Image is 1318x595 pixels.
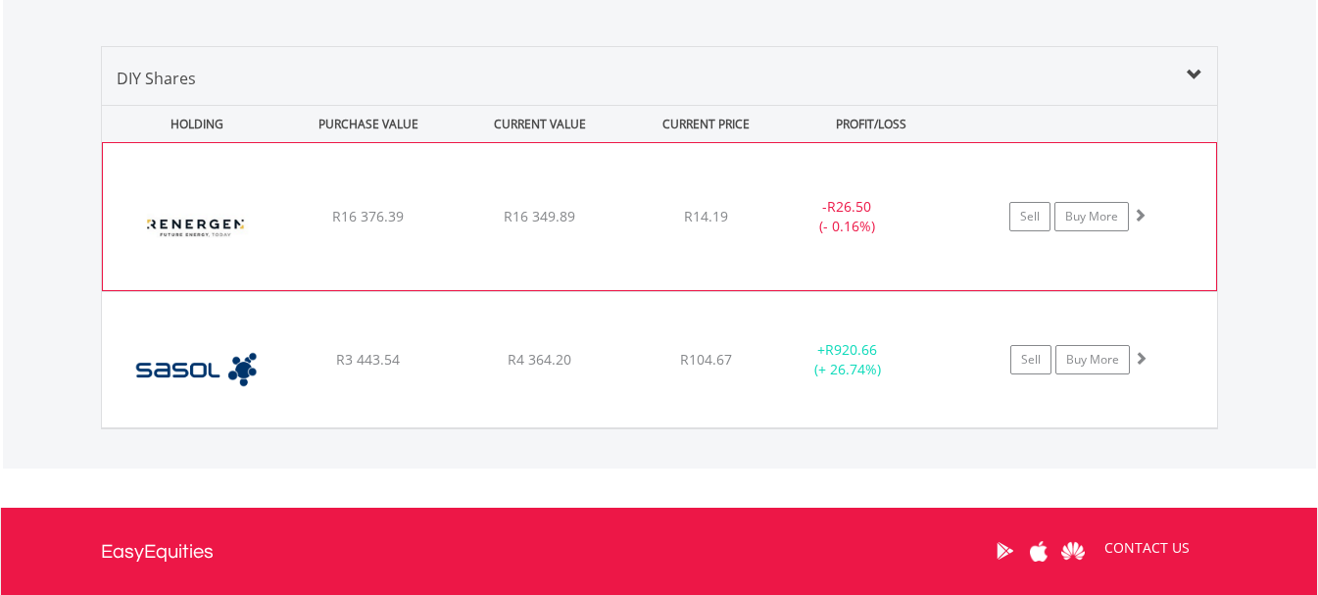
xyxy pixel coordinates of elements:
img: EQU.ZA.REN.png [113,168,281,285]
span: DIY Shares [117,68,196,89]
div: HOLDING [103,106,281,142]
a: CONTACT US [1091,521,1203,575]
span: R104.67 [680,350,732,369]
span: R16 349.89 [504,207,575,225]
div: CURRENT PRICE [627,106,783,142]
span: R26.50 [827,197,871,216]
a: Apple [1022,521,1056,581]
div: CURRENT VALUE [457,106,624,142]
div: + (+ 26.74%) [774,340,922,379]
div: - (- 0.16%) [773,197,920,236]
a: Sell [1010,345,1051,374]
a: Buy More [1054,202,1129,231]
span: R3 443.54 [336,350,400,369]
a: Google Play [988,521,1022,581]
a: Buy More [1055,345,1130,374]
div: PURCHASE VALUE [285,106,453,142]
span: R4 364.20 [508,350,571,369]
span: R16 376.39 [332,207,404,225]
span: R14.19 [684,207,728,225]
img: EQU.ZA.SOL.png [112,317,280,422]
a: Sell [1009,202,1050,231]
a: Huawei [1056,521,1091,581]
div: PROFIT/LOSS [788,106,955,142]
span: R920.66 [825,340,877,359]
